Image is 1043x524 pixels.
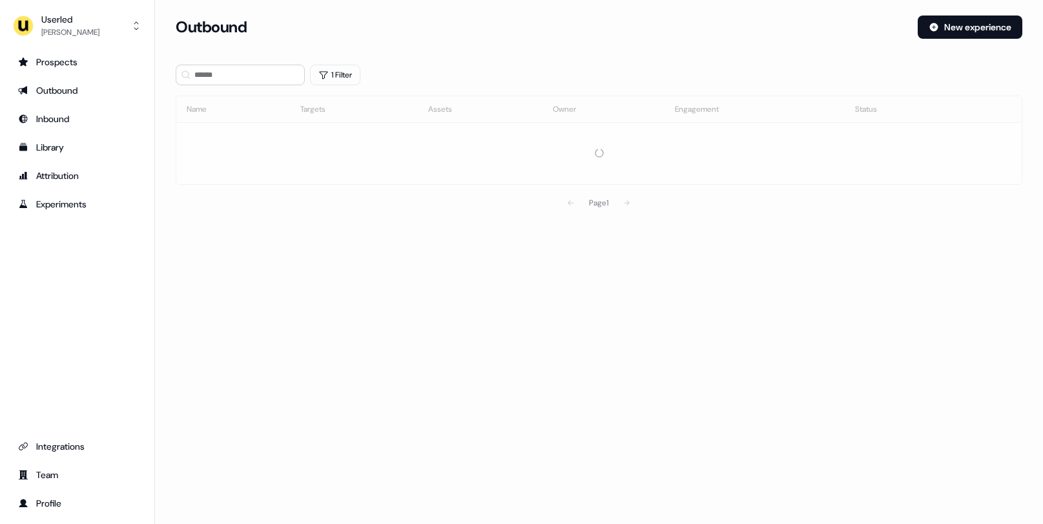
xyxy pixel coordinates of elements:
[18,468,136,481] div: Team
[18,141,136,154] div: Library
[10,436,144,457] a: Go to integrations
[10,165,144,186] a: Go to attribution
[18,169,136,182] div: Attribution
[10,465,144,485] a: Go to team
[10,10,144,41] button: Userled[PERSON_NAME]
[41,26,99,39] div: [PERSON_NAME]
[10,52,144,72] a: Go to prospects
[918,16,1022,39] button: New experience
[10,80,144,101] a: Go to outbound experience
[18,84,136,97] div: Outbound
[18,112,136,125] div: Inbound
[18,497,136,510] div: Profile
[310,65,360,85] button: 1 Filter
[18,56,136,68] div: Prospects
[10,137,144,158] a: Go to templates
[18,198,136,211] div: Experiments
[18,440,136,453] div: Integrations
[176,17,247,37] h3: Outbound
[10,493,144,514] a: Go to profile
[10,109,144,129] a: Go to Inbound
[41,13,99,26] div: Userled
[10,194,144,215] a: Go to experiments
